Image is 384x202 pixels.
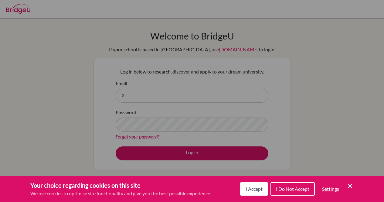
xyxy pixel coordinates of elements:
span: Settings [322,186,339,192]
button: Save and close [346,182,354,190]
button: I Do Not Accept [270,182,315,196]
button: Settings [317,183,344,195]
span: I Do Not Accept [276,186,309,192]
span: I Accept [246,186,263,192]
h3: Your choice regarding cookies on this site [30,181,211,190]
button: I Accept [240,182,268,196]
p: We use cookies to optimise site functionality and give you the best possible experience. [30,190,211,197]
